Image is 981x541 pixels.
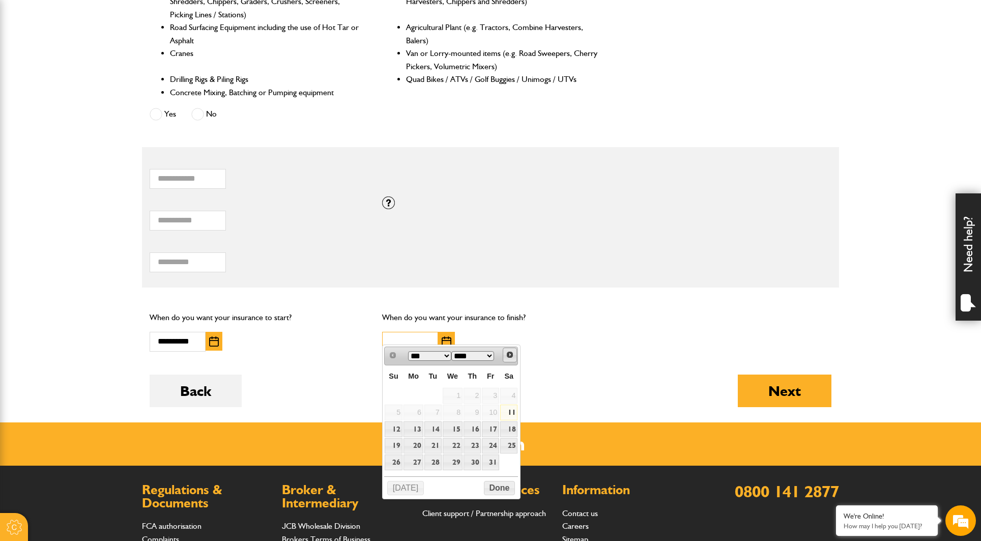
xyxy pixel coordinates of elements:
[562,483,692,497] h2: Information
[562,521,589,531] a: Careers
[13,154,186,177] input: Enter your phone number
[209,336,219,347] img: Choose date
[424,421,442,437] a: 14
[735,481,839,501] a: 0800 141 2877
[13,94,186,117] input: Enter your last name
[150,311,367,324] p: When do you want your insurance to start?
[844,512,930,521] div: We're Online!
[403,421,423,437] a: 13
[13,184,186,305] textarea: Type your message and hit 'Enter'
[500,405,517,420] a: 11
[482,454,499,470] a: 31
[170,47,363,73] li: Cranes
[484,481,515,495] button: Done
[389,372,398,380] span: Sunday
[464,454,481,470] a: 30
[138,314,185,327] em: Start Chat
[385,421,402,437] a: 12
[443,421,463,437] a: 15
[17,56,43,71] img: d_20077148190_company_1631870298795_20077148190
[443,454,463,470] a: 29
[142,483,272,509] h2: Regulations & Documents
[403,454,423,470] a: 27
[464,438,481,454] a: 23
[150,108,176,121] label: Yes
[170,86,363,99] li: Concrete Mixing, Batching or Pumping equipment
[482,421,499,437] a: 17
[468,372,477,380] span: Thursday
[464,421,481,437] a: 16
[387,481,424,495] button: [DATE]
[53,57,171,70] div: Chat with us now
[406,73,599,86] li: Quad Bikes / ATVs / Golf Buggies / Unimogs / UTVs
[408,372,419,380] span: Monday
[282,521,360,531] a: JCB Wholesale Division
[503,348,517,362] a: Next
[424,438,442,454] a: 21
[442,336,451,347] img: Choose date
[500,421,517,437] a: 18
[282,483,412,509] h2: Broker & Intermediary
[447,372,458,380] span: Wednesday
[403,438,423,454] a: 20
[385,438,402,454] a: 19
[142,521,201,531] a: FCA authorisation
[150,375,242,407] button: Back
[487,372,494,380] span: Friday
[422,508,546,518] a: Client support / Partnership approach
[482,438,499,454] a: 24
[13,124,186,147] input: Enter your email address
[382,311,599,324] p: When do you want your insurance to finish?
[738,375,831,407] button: Next
[406,47,599,73] li: Van or Lorry-mounted items (e.g. Road Sweepers, Cherry Pickers, Volumetric Mixers)
[844,522,930,530] p: How may I help you today?
[506,351,514,359] span: Next
[429,372,438,380] span: Tuesday
[170,73,363,86] li: Drilling Rigs & Piling Rigs
[443,438,463,454] a: 22
[562,508,598,518] a: Contact us
[406,21,599,47] li: Agricultural Plant (e.g. Tractors, Combine Harvesters, Balers)
[504,372,513,380] span: Saturday
[424,454,442,470] a: 28
[956,193,981,321] div: Need help?
[500,438,517,454] a: 25
[167,5,191,30] div: Minimize live chat window
[170,21,363,47] li: Road Surfacing Equipment including the use of Hot Tar or Asphalt
[191,108,217,121] label: No
[385,454,402,470] a: 26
